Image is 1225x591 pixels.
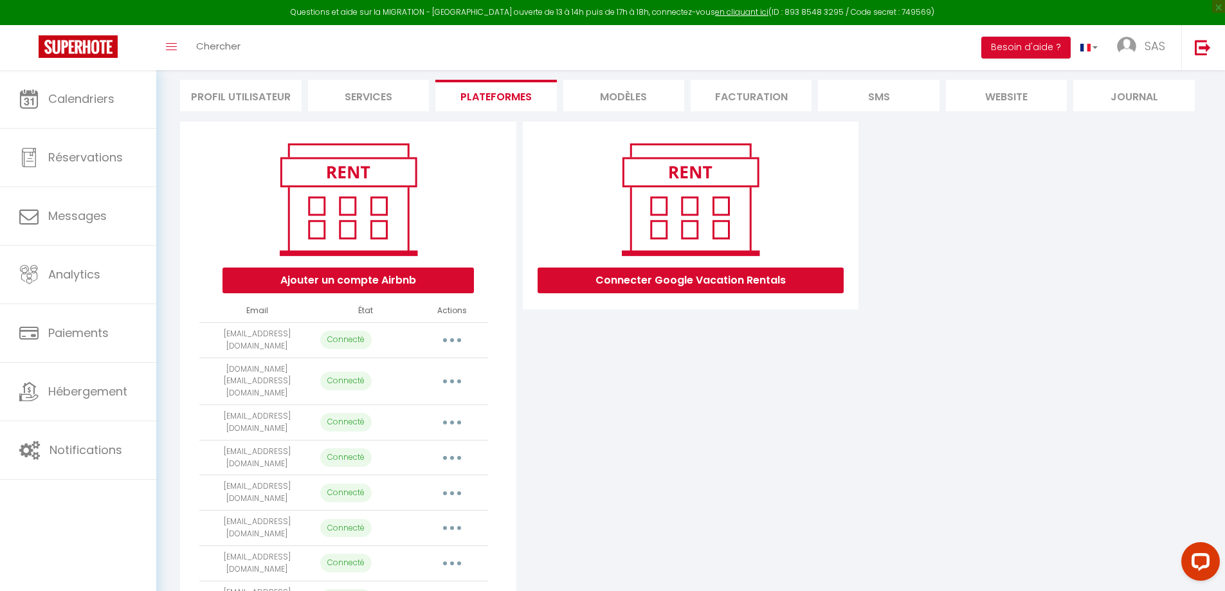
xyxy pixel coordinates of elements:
th: Email [199,300,314,322]
td: [EMAIL_ADDRESS][DOMAIN_NAME] [199,545,314,581]
p: Connecté [320,413,372,432]
td: [DOMAIN_NAME][EMAIL_ADDRESS][DOMAIN_NAME] [199,358,314,405]
td: [EMAIL_ADDRESS][DOMAIN_NAME] [199,440,314,475]
p: Connecté [320,448,372,467]
button: Connecter Google Vacation Rentals [538,268,844,293]
img: ... [1117,37,1136,56]
li: Facturation [691,80,812,111]
button: Ajouter un compte Airbnb [222,268,474,293]
span: Paiements [48,325,109,341]
p: Connecté [320,331,372,349]
td: [EMAIL_ADDRESS][DOMAIN_NAME] [199,475,314,511]
li: Journal [1073,80,1194,111]
p: Connecté [320,554,372,572]
span: Hébergement [48,383,127,399]
li: website [946,80,1067,111]
span: Chercher [196,39,240,53]
img: Super Booking [39,35,118,58]
button: Besoin d'aide ? [981,37,1071,59]
th: État [315,300,416,322]
span: Calendriers [48,91,114,107]
td: [EMAIL_ADDRESS][DOMAIN_NAME] [199,322,314,358]
img: rent.png [608,138,772,261]
td: [EMAIL_ADDRESS][DOMAIN_NAME] [199,511,314,546]
li: SMS [818,80,939,111]
p: Connecté [320,484,372,502]
span: Analytics [48,266,100,282]
td: [EMAIL_ADDRESS][DOMAIN_NAME] [199,405,314,441]
li: Plateformes [435,80,556,111]
span: Notifications [50,442,122,458]
li: MODÈLES [563,80,684,111]
img: rent.png [266,138,430,261]
p: Connecté [320,519,372,538]
a: ... SAS [1107,25,1181,70]
th: Actions [416,300,488,322]
img: logout [1195,39,1211,55]
span: Messages [48,208,107,224]
span: SAS [1145,38,1165,54]
a: Chercher [186,25,250,70]
a: en cliquant ici [715,6,768,17]
li: Profil Utilisateur [180,80,301,111]
iframe: LiveChat chat widget [1171,537,1225,591]
p: Connecté [320,372,372,390]
li: Services [308,80,429,111]
span: Réservations [48,149,123,165]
